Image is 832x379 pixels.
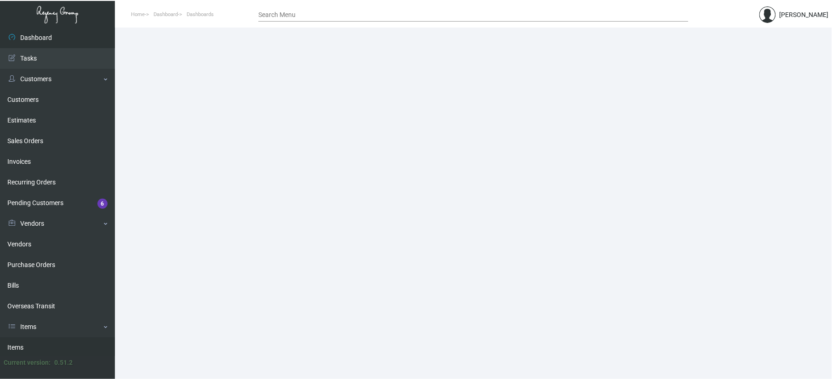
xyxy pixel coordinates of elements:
img: admin@bootstrapmaster.com [759,6,776,23]
span: Home [131,11,145,17]
div: Current version: [4,358,51,368]
div: 0.51.2 [54,358,73,368]
div: [PERSON_NAME] [780,10,829,20]
span: Dashboard [154,11,178,17]
span: Dashboards [187,11,214,17]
